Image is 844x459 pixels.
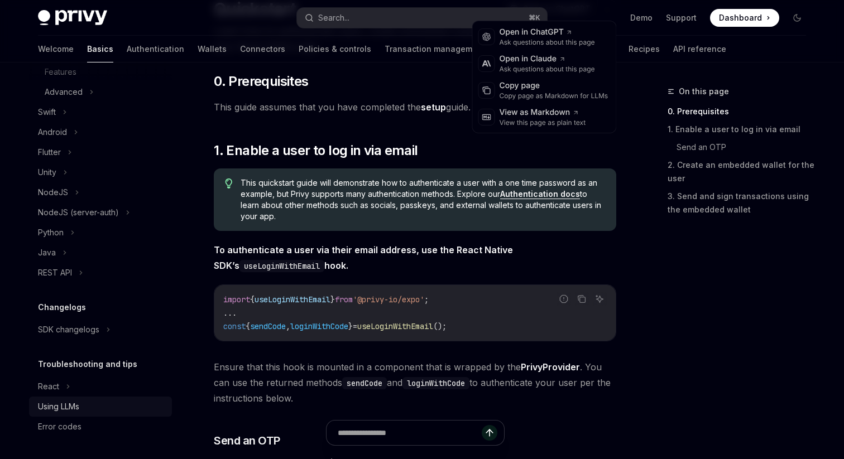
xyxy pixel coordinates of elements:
[788,9,806,27] button: Toggle dark mode
[529,13,540,22] span: ⌘ K
[719,12,762,23] span: Dashboard
[250,294,255,305] span: {
[297,8,547,28] button: Search...⌘K
[630,12,653,23] a: Demo
[385,36,485,62] a: Transaction management
[668,156,815,187] a: 2. Create an embedded wallet for the user
[38,301,86,314] h5: Changelogs
[240,36,285,62] a: Connectors
[246,321,250,331] span: {
[500,54,595,65] div: Open in Claude
[592,292,607,306] button: Ask AI
[679,85,729,98] span: On this page
[241,177,605,222] span: This quickstart guide will demonstrate how to authenticate a user with a one time password as an ...
[255,294,330,305] span: useLoginWithEmail
[521,361,580,373] a: PrivyProvider
[318,11,349,25] div: Search...
[353,321,357,331] span: =
[500,118,586,127] div: View this page as plain text
[38,186,68,199] div: NodeJS
[500,189,580,199] a: Authentication docs
[38,125,67,139] div: Android
[335,294,353,305] span: from
[38,226,64,239] div: Python
[214,359,616,406] span: Ensure that this hook is mounted in a component that is wrapped by the . You can use the returned...
[500,27,595,38] div: Open in ChatGPT
[38,10,107,26] img: dark logo
[214,99,616,115] span: This guide assumes that you have completed the guide.
[666,12,697,23] a: Support
[198,36,227,62] a: Wallets
[127,36,184,62] a: Authentication
[557,292,571,306] button: Report incorrect code
[38,105,56,119] div: Swift
[299,36,371,62] a: Policies & controls
[225,178,233,189] svg: Tip
[500,65,595,74] div: Ask questions about this page
[348,321,353,331] span: }
[38,166,56,179] div: Unity
[668,120,815,138] a: 1. Enable a user to log in via email
[38,323,99,336] div: SDK changelogs
[353,294,424,305] span: '@privy-io/expo'
[38,357,137,371] h5: Troubleshooting and tips
[250,321,286,331] span: sendCode
[342,377,387,389] code: sendCode
[424,294,429,305] span: ;
[29,397,172,417] a: Using LLMs
[214,244,513,271] strong: To authenticate a user via their email address, use the React Native SDK’s hook.
[45,85,83,99] div: Advanced
[500,80,608,91] div: Copy page
[223,294,250,305] span: import
[668,103,815,120] a: 0. Prerequisites
[214,142,418,160] span: 1. Enable a user to log in via email
[482,425,497,441] button: Send message
[500,107,586,118] div: View as Markdown
[710,9,779,27] a: Dashboard
[38,36,74,62] a: Welcome
[421,102,446,113] a: setup
[574,292,589,306] button: Copy the contents from the code block
[668,187,815,219] a: 3. Send and sign transactions using the embedded wallet
[286,321,290,331] span: ,
[223,321,246,331] span: const
[629,36,660,62] a: Recipes
[38,266,72,279] div: REST API
[38,400,79,413] div: Using LLMs
[29,417,172,437] a: Error codes
[357,321,433,331] span: useLoginWithEmail
[223,308,237,318] span: ...
[38,146,61,159] div: Flutter
[330,294,335,305] span: }
[38,380,59,393] div: React
[38,420,81,433] div: Error codes
[500,38,595,47] div: Ask questions about this page
[290,321,348,331] span: loginWithCode
[38,246,56,259] div: Java
[673,36,726,62] a: API reference
[214,73,308,90] span: 0. Prerequisites
[38,206,119,219] div: NodeJS (server-auth)
[433,321,447,331] span: ();
[677,138,815,156] a: Send an OTP
[239,260,324,272] code: useLoginWithEmail
[87,36,113,62] a: Basics
[402,377,469,389] code: loginWithCode
[500,91,608,100] div: Copy page as Markdown for LLMs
